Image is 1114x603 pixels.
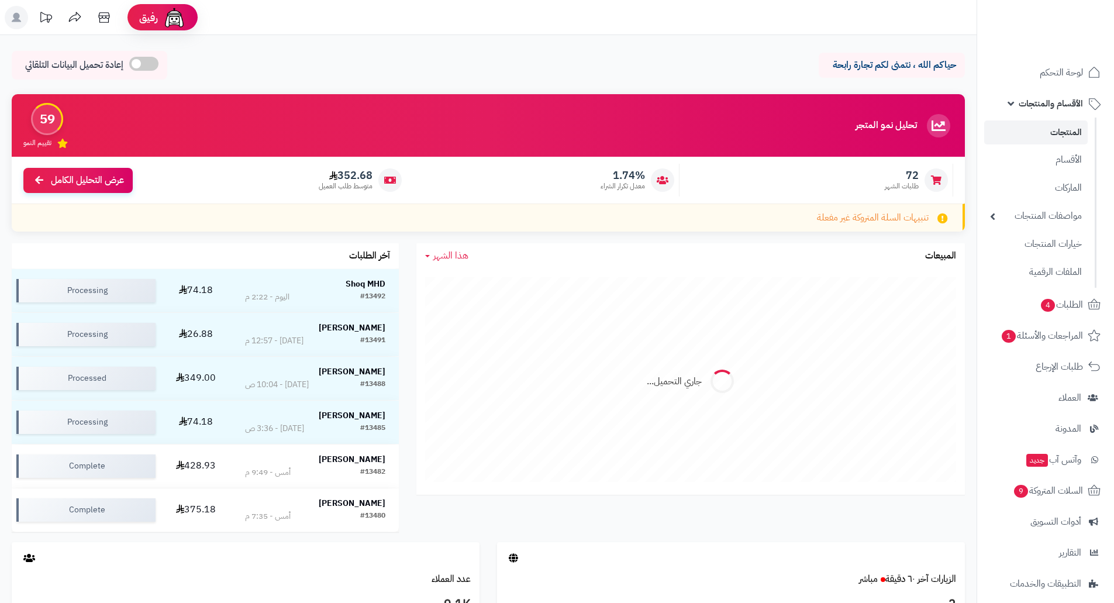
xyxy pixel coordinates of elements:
[1056,421,1081,437] span: المدونة
[163,6,186,29] img: ai-face.png
[1034,9,1103,33] img: logo-2.png
[984,260,1088,285] a: الملفات الرقمية
[160,313,231,356] td: 26.88
[984,570,1107,598] a: التطبيقات والخدمات
[1013,483,1083,499] span: السلات المتروكة
[160,488,231,532] td: 375.18
[885,181,919,191] span: طلبات الشهر
[885,169,919,182] span: 72
[360,423,385,435] div: #13485
[16,323,156,346] div: Processing
[245,291,289,303] div: اليوم - 2:22 م
[601,169,645,182] span: 1.74%
[984,384,1107,412] a: العملاء
[319,366,385,378] strong: [PERSON_NAME]
[360,467,385,478] div: #13482
[346,278,385,290] strong: Shoq MHD
[16,279,156,302] div: Processing
[984,415,1107,443] a: المدونة
[139,11,158,25] span: رفيق
[1014,484,1028,497] span: 9
[245,335,303,347] div: [DATE] - 12:57 م
[925,251,956,261] h3: المبيعات
[984,58,1107,87] a: لوحة التحكم
[160,269,231,312] td: 74.18
[601,181,645,191] span: معدل تكرار الشراء
[360,291,385,303] div: #13492
[984,353,1107,381] a: طلبات الإرجاع
[160,357,231,400] td: 349.00
[23,168,133,193] a: عرض التحليل الكامل
[1036,359,1083,375] span: طلبات الإرجاع
[1002,329,1016,342] span: 1
[984,446,1107,474] a: وآتس آبجديد
[984,291,1107,319] a: الطلبات4
[856,120,917,131] h3: تحليل نمو المتجر
[817,211,929,225] span: تنبيهات السلة المتروكة غير مفعلة
[319,181,373,191] span: متوسط طلب العميل
[1010,576,1081,592] span: التطبيقات والخدمات
[16,454,156,478] div: Complete
[16,367,156,390] div: Processed
[51,174,124,187] span: عرض التحليل الكامل
[1001,328,1083,344] span: المراجعات والأسئلة
[984,175,1088,201] a: الماركات
[31,6,60,32] a: تحديثات المنصة
[16,411,156,434] div: Processing
[859,572,878,586] small: مباشر
[319,322,385,334] strong: [PERSON_NAME]
[245,423,304,435] div: [DATE] - 3:36 ص
[1040,297,1083,313] span: الطلبات
[984,204,1088,229] a: مواصفات المنتجات
[827,58,956,72] p: حياكم الله ، نتمنى لكم تجارة رابحة
[319,497,385,509] strong: [PERSON_NAME]
[859,572,956,586] a: الزيارات آخر ٦٠ دقيقةمباشر
[245,379,309,391] div: [DATE] - 10:04 ص
[432,572,471,586] a: عدد العملاء
[245,467,291,478] div: أمس - 9:49 م
[160,445,231,488] td: 428.93
[1041,298,1055,311] span: 4
[25,58,123,72] span: إعادة تحميل البيانات التلقائي
[349,251,390,261] h3: آخر الطلبات
[425,249,468,263] a: هذا الشهر
[984,232,1088,257] a: خيارات المنتجات
[433,249,468,263] span: هذا الشهر
[1019,95,1083,112] span: الأقسام والمنتجات
[360,335,385,347] div: #13491
[1058,390,1081,406] span: العملاء
[1059,545,1081,561] span: التقارير
[984,120,1088,144] a: المنتجات
[984,477,1107,505] a: السلات المتروكة9
[16,498,156,522] div: Complete
[245,511,291,522] div: أمس - 7:35 م
[319,169,373,182] span: 352.68
[984,508,1107,536] a: أدوات التسويق
[1025,452,1081,468] span: وآتس آب
[647,375,702,388] div: جاري التحميل...
[984,539,1107,567] a: التقارير
[319,409,385,422] strong: [PERSON_NAME]
[1030,514,1081,530] span: أدوات التسويق
[360,511,385,522] div: #13480
[23,138,51,148] span: تقييم النمو
[1040,64,1083,81] span: لوحة التحكم
[160,401,231,444] td: 74.18
[319,453,385,466] strong: [PERSON_NAME]
[360,379,385,391] div: #13488
[1026,454,1048,467] span: جديد
[984,322,1107,350] a: المراجعات والأسئلة1
[984,147,1088,173] a: الأقسام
